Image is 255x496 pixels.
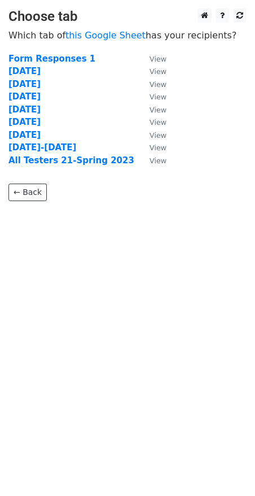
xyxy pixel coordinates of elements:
[8,130,41,140] a: [DATE]
[150,80,166,89] small: View
[150,131,166,140] small: View
[8,92,41,102] a: [DATE]
[138,79,166,89] a: View
[8,117,41,127] a: [DATE]
[138,92,166,102] a: View
[8,142,76,153] a: [DATE]-[DATE]
[8,184,47,201] a: ← Back
[8,8,247,25] h3: Choose tab
[8,54,95,64] a: Form Responses 1
[138,105,166,115] a: View
[138,130,166,140] a: View
[8,29,247,41] p: Which tab of has your recipients?
[138,54,166,64] a: View
[138,155,166,166] a: View
[8,105,41,115] a: [DATE]
[150,93,166,101] small: View
[8,66,41,76] a: [DATE]
[150,118,166,127] small: View
[150,143,166,152] small: View
[150,156,166,165] small: View
[138,117,166,127] a: View
[8,155,134,166] a: All Testers 21-Spring 2023
[138,142,166,153] a: View
[150,67,166,76] small: View
[150,55,166,63] small: View
[150,106,166,114] small: View
[65,30,146,41] a: this Google Sheet
[138,66,166,76] a: View
[8,79,41,89] a: [DATE]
